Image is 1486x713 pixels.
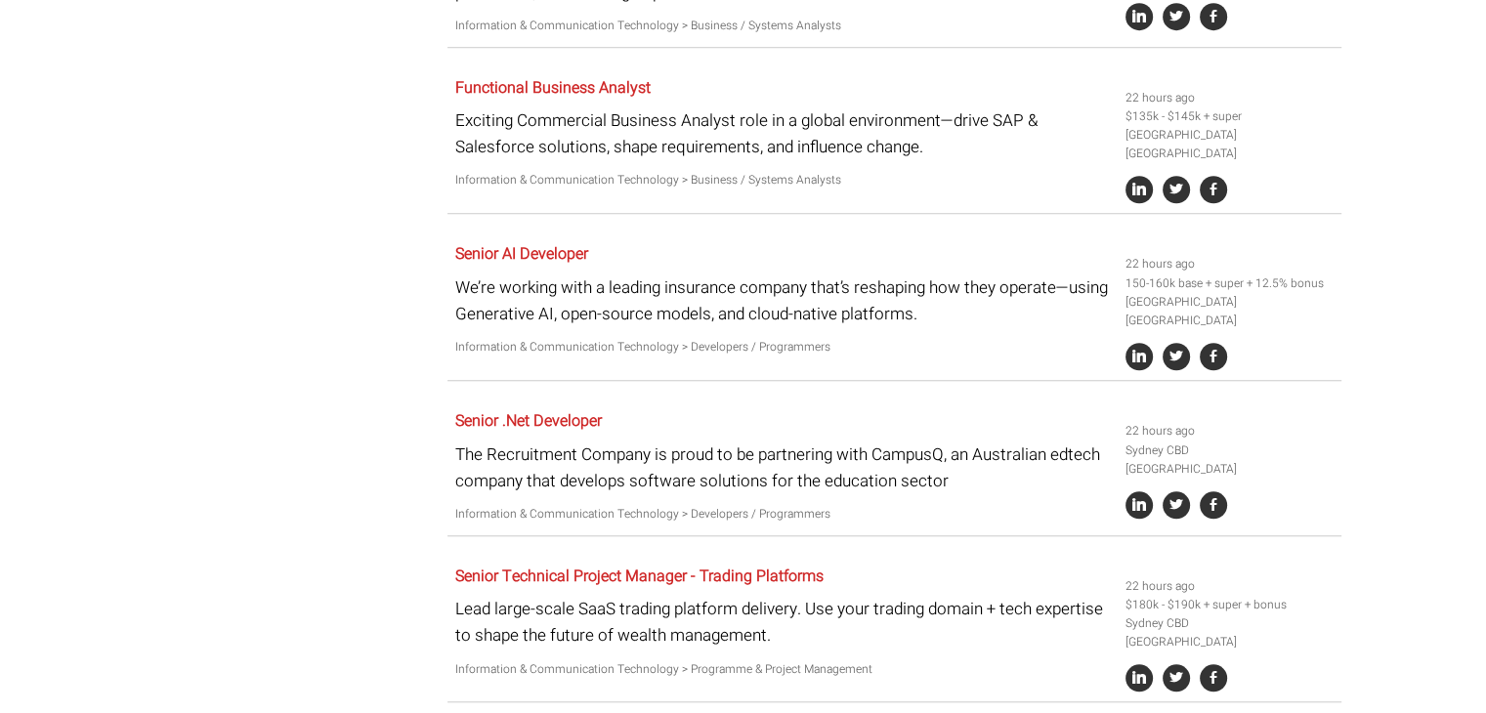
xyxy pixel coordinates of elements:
[1125,89,1335,107] li: 22 hours ago
[455,17,1111,35] p: Information & Communication Technology > Business / Systems Analysts
[455,171,1111,189] p: Information & Communication Technology > Business / Systems Analysts
[1125,293,1335,330] li: [GEOGRAPHIC_DATA] [GEOGRAPHIC_DATA]
[455,338,1111,356] p: Information & Communication Technology > Developers / Programmers
[1125,596,1335,614] li: $180k - $190k + super + bonus
[455,274,1111,327] p: We’re working with a leading insurance company that’s reshaping how they operate—using Generative...
[455,107,1111,160] p: Exciting Commercial Business Analyst role in a global environment—drive SAP & Salesforce solution...
[455,660,1111,679] p: Information & Communication Technology > Programme & Project Management
[1125,422,1335,440] li: 22 hours ago
[455,596,1111,649] p: Lead large-scale SaaS trading platform delivery. Use your trading domain + tech expertise to shap...
[455,565,824,588] a: Senior Technical Project Manager - Trading Platforms
[1125,614,1335,651] li: Sydney CBD [GEOGRAPHIC_DATA]
[455,505,1111,524] p: Information & Communication Technology > Developers / Programmers
[455,409,602,433] a: Senior .Net Developer
[1125,274,1335,293] li: 150-160k base + super + 12.5% bonus
[1125,255,1335,273] li: 22 hours ago
[1125,441,1335,479] li: Sydney CBD [GEOGRAPHIC_DATA]
[455,242,588,266] a: Senior AI Developer
[1125,126,1335,163] li: [GEOGRAPHIC_DATA] [GEOGRAPHIC_DATA]
[1125,107,1335,126] li: $135k - $145k + super
[1125,577,1335,596] li: 22 hours ago
[455,76,651,100] a: Functional Business Analyst
[455,441,1111,494] p: The Recruitment Company is proud to be partnering with CampusQ, an Australian edtech company that...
